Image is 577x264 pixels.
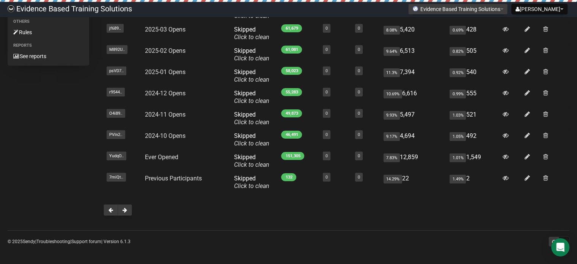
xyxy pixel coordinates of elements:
span: 132 [281,173,296,181]
button: Evidence Based Training Solutions [408,4,508,14]
a: 0 [358,26,360,31]
span: 46,491 [281,131,302,139]
span: jf689.. [107,24,124,33]
a: 0 [358,111,360,116]
span: 0.99% [450,90,466,98]
a: See reports [8,50,89,62]
button: [PERSON_NAME] [511,4,568,14]
span: Skipped [234,111,269,126]
span: PVIn2.. [107,130,125,139]
td: 540 [447,65,499,87]
span: 9.93% [384,111,400,120]
a: 0 [325,90,328,95]
span: Skipped [234,132,269,147]
td: 521 [447,108,499,129]
span: r9544.. [107,88,125,96]
a: 2025-03 Opens [145,26,186,33]
a: Click to clean [234,55,269,62]
span: 14.29% [384,175,402,183]
td: 7,394 [380,65,447,87]
a: 0 [325,111,328,116]
span: 0.82% [450,47,466,56]
td: 2 [447,172,499,193]
span: Skipped [234,68,269,83]
p: © 2025 | | | Version 6.1.3 [8,237,130,246]
a: 0 [325,132,328,137]
span: 0.69% [450,26,466,35]
li: Reports [8,41,89,50]
span: 49,873 [281,109,302,117]
span: Skipped [234,90,269,104]
span: 0.92% [450,68,466,77]
a: 0 [358,68,360,73]
li: Others [8,17,89,26]
a: Click to clean [234,119,269,126]
td: 428 [447,23,499,44]
span: YudqO.. [107,152,126,160]
a: Previous Participants [145,175,202,182]
a: Click to clean [234,76,269,83]
a: 0 [325,175,328,180]
span: Skipped [234,47,269,62]
a: 0 [358,47,360,52]
a: 0 [325,68,328,73]
span: Skipped [234,153,269,168]
a: 2024-11 Opens [145,111,186,118]
a: Ever Opened [145,153,178,161]
span: 9.17% [384,132,400,141]
a: Click to clean [234,182,269,190]
span: 7miQt.. [107,173,126,182]
td: 5,420 [380,23,447,44]
span: 61,679 [281,24,302,32]
span: 1.05% [450,132,466,141]
a: 2024-12 Opens [145,90,186,97]
a: 0 [358,90,360,95]
a: Support forum [71,239,101,244]
a: 2025-01 Opens [145,68,186,76]
span: 55,283 [281,88,302,96]
span: psVD7.. [107,66,126,75]
td: 12,859 [380,150,447,172]
td: 492 [447,129,499,150]
span: 9.64% [384,47,400,56]
a: 2024-10 Opens [145,132,186,139]
td: 555 [447,87,499,108]
td: 22 [380,172,447,193]
span: O4i89.. [107,109,125,118]
a: Troubleshooting [36,239,70,244]
a: Rules [8,26,89,38]
img: favicons [412,6,418,12]
span: 1.49% [450,175,466,183]
a: Click to clean [234,33,269,41]
a: Sendy [23,239,35,244]
img: 6a635aadd5b086599a41eda90e0773ac [8,5,14,12]
span: 8.08% [384,26,400,35]
span: 58,023 [281,67,302,75]
span: Skipped [234,26,269,41]
span: 7.83% [384,153,400,162]
a: Click to clean [234,140,269,147]
a: Click to clean [234,97,269,104]
span: 11.3% [384,68,400,77]
span: 151,305 [281,152,304,160]
a: 2025-02 Opens [145,47,186,54]
a: 0 [358,153,360,158]
a: 0 [325,26,328,31]
span: 1.03% [450,111,466,120]
td: 1,549 [447,150,499,172]
td: 4,694 [380,129,447,150]
td: 505 [447,44,499,65]
span: Skipped [234,175,269,190]
span: 10.69% [384,90,402,98]
span: 1.01% [450,153,466,162]
span: 61,081 [281,46,302,54]
span: M892U.. [107,45,127,54]
td: 6,616 [380,87,447,108]
td: 5,497 [380,108,447,129]
a: 0 [358,132,360,137]
a: 0 [325,47,328,52]
a: Click to clean [234,161,269,168]
a: 0 [325,153,328,158]
a: 0 [358,175,360,180]
td: 6,513 [380,44,447,65]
